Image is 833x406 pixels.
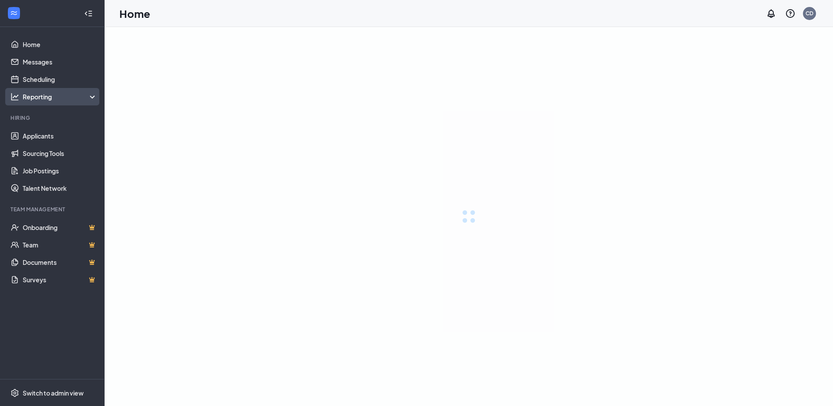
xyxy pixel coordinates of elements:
svg: QuestionInfo [785,8,796,19]
a: Messages [23,53,97,71]
a: Home [23,36,97,53]
div: Reporting [23,92,98,101]
div: CD [806,10,813,17]
a: SurveysCrown [23,271,97,288]
a: Job Postings [23,162,97,179]
svg: Settings [10,389,19,397]
a: Applicants [23,127,97,145]
div: Switch to admin view [23,389,84,397]
a: TeamCrown [23,236,97,254]
a: DocumentsCrown [23,254,97,271]
div: Hiring [10,114,95,122]
h1: Home [119,6,150,21]
svg: Notifications [766,8,776,19]
svg: WorkstreamLogo [10,9,18,17]
a: OnboardingCrown [23,219,97,236]
svg: Collapse [84,9,93,18]
div: Team Management [10,206,95,213]
a: Talent Network [23,179,97,197]
a: Scheduling [23,71,97,88]
a: Sourcing Tools [23,145,97,162]
svg: Analysis [10,92,19,101]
